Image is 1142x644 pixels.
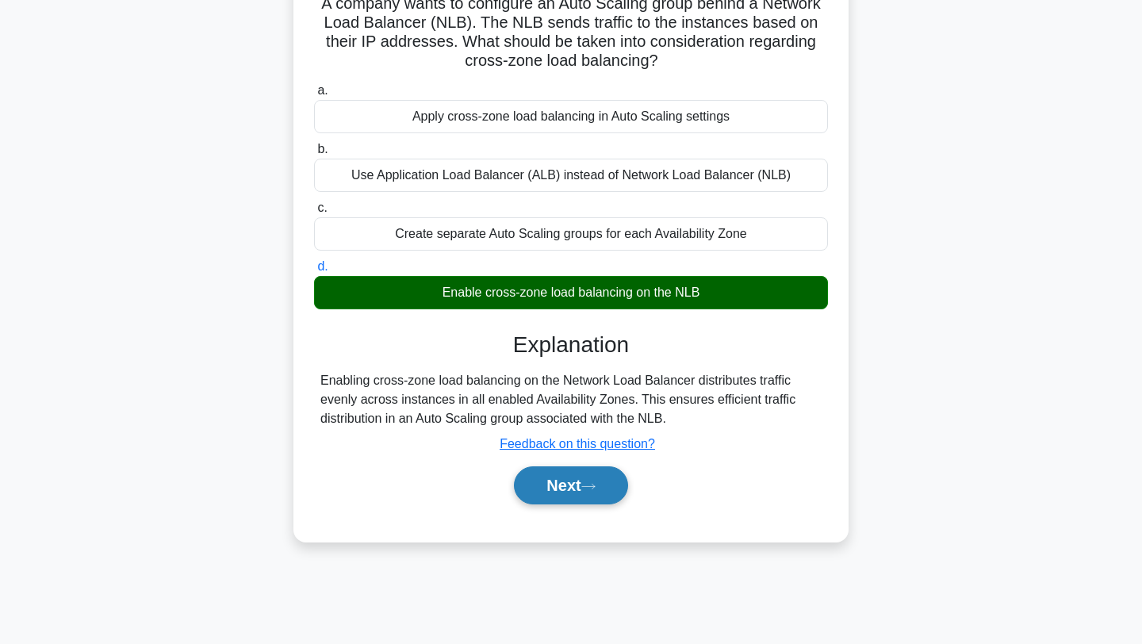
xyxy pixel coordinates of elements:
a: Feedback on this question? [500,437,655,450]
div: Enabling cross-zone load balancing on the Network Load Balancer distributes traffic evenly across... [320,371,822,428]
h3: Explanation [324,332,818,358]
button: Next [514,466,627,504]
span: d. [317,259,328,273]
div: Apply cross-zone load balancing in Auto Scaling settings [314,100,828,133]
span: c. [317,201,327,214]
div: Create separate Auto Scaling groups for each Availability Zone [314,217,828,251]
div: Enable cross-zone load balancing on the NLB [314,276,828,309]
span: b. [317,142,328,155]
div: Use Application Load Balancer (ALB) instead of Network Load Balancer (NLB) [314,159,828,192]
span: a. [317,83,328,97]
